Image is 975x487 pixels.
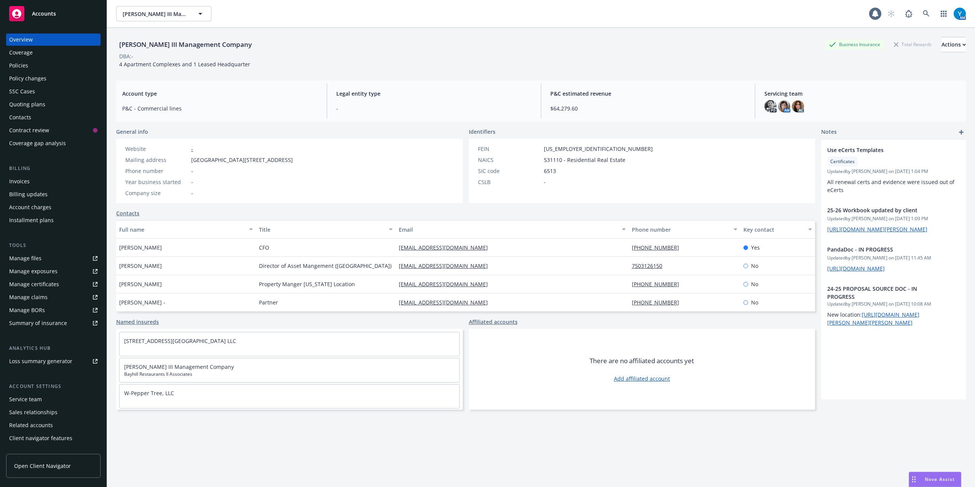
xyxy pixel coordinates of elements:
[9,278,59,290] div: Manage certificates
[116,318,159,326] a: Named insureds
[632,262,668,269] a: 7503126150
[827,285,940,301] span: 24-25 PROPOSAL SOURCE DOC - IN PROGRESS
[9,34,33,46] div: Overview
[6,175,101,187] a: Invoices
[399,262,494,269] a: [EMAIL_ADDRESS][DOMAIN_NAME]
[6,355,101,367] a: Loss summary generator
[830,158,855,165] span: Certificates
[6,304,101,316] a: Manage BORs
[9,85,35,98] div: SSC Cases
[259,262,392,270] span: Director of Asset Mangement ([GEOGRAPHIC_DATA])
[119,61,250,68] span: 4 Apartment Complexes and 1 Leased Headquarter
[9,432,72,444] div: Client navigator features
[919,6,934,21] a: Search
[544,178,546,186] span: -
[125,167,188,175] div: Phone number
[614,375,670,383] a: Add affiliated account
[119,226,245,234] div: Full name
[901,6,916,21] a: Report a Bug
[119,243,162,252] span: [PERSON_NAME]
[6,201,101,213] a: Account charges
[941,37,966,52] button: Actions
[6,265,101,277] span: Manage exposures
[259,243,269,252] span: CFO
[6,98,101,111] a: Quoting plans
[9,124,49,136] div: Contract review
[544,167,556,175] span: 6513
[14,462,71,470] span: Open Client Navigator
[6,344,101,352] div: Analytics hub
[827,311,919,326] span: New location:
[6,317,101,329] a: Summary of insurance
[825,40,884,49] div: Business Insurance
[6,278,101,290] a: Manage certificates
[122,104,318,112] span: P&C - Commercial lines
[9,393,42,405] div: Service team
[751,262,758,270] span: No
[478,167,541,175] div: SIC code
[191,145,193,152] a: -
[9,304,45,316] div: Manage BORs
[827,255,960,261] span: Updated by [PERSON_NAME] on [DATE] 11:45 AM
[122,90,318,98] span: Account type
[909,472,919,487] div: Drag to move
[116,128,148,136] span: General info
[9,98,45,111] div: Quoting plans
[125,178,188,186] div: Year business started
[259,280,355,288] span: Property Manger [US_STATE] Location
[6,3,101,24] a: Accounts
[9,137,66,149] div: Coverage gap analysis
[6,252,101,264] a: Manage files
[9,111,31,123] div: Contacts
[827,146,940,154] span: Use eCerts Templates
[116,6,211,21] button: [PERSON_NAME] III Management Company
[827,311,919,326] a: [URL][DOMAIN_NAME][PERSON_NAME][PERSON_NAME]
[336,90,532,98] span: Legal entity type
[9,214,54,226] div: Installment plans
[124,371,455,378] span: Bayhill Restaurants II Associates
[821,200,966,239] div: 25-26 Workbook updated by clientUpdatedby [PERSON_NAME] on [DATE] 1:09 PM[URL][DOMAIN_NAME][PERSO...
[396,220,629,239] button: Email
[827,245,940,253] span: PandaDoc - IN PROGRESS
[191,178,193,186] span: -
[954,8,966,20] img: photo
[119,262,162,270] span: [PERSON_NAME]
[125,189,188,197] div: Company size
[469,128,495,136] span: Identifiers
[827,215,960,222] span: Updated by [PERSON_NAME] on [DATE] 1:09 PM
[478,178,541,186] div: CSLB
[632,299,685,306] a: [PHONE_NUMBER]
[827,168,960,175] span: Updated by [PERSON_NAME] on [DATE] 1:04 PM
[125,145,188,153] div: Website
[544,145,653,153] span: [US_EMPLOYER_IDENTIFICATION_NUMBER]
[119,52,133,60] div: DBA: -
[6,59,101,72] a: Policies
[827,265,885,272] a: [URL][DOMAIN_NAME]
[544,156,625,164] span: 531110 - Residential Real Estate
[6,383,101,390] div: Account settings
[9,265,58,277] div: Manage exposures
[124,363,234,370] a: [PERSON_NAME] III Management Company
[116,40,255,50] div: [PERSON_NAME] III Management Company
[259,226,384,234] div: Title
[792,100,804,112] img: photo
[751,298,758,306] span: No
[778,100,790,112] img: photo
[9,291,48,303] div: Manage claims
[6,111,101,123] a: Contacts
[6,46,101,59] a: Coverage
[191,189,193,197] span: -
[478,156,541,164] div: NAICS
[9,175,30,187] div: Invoices
[6,124,101,136] a: Contract review
[6,419,101,431] a: Related accounts
[6,445,101,457] a: Client access
[890,40,935,49] div: Total Rewards
[6,188,101,200] a: Billing updates
[9,59,28,72] div: Policies
[478,145,541,153] div: FEIN
[957,128,966,137] a: add
[632,244,685,251] a: [PHONE_NUMBER]
[124,389,174,397] a: W-Pepper Tree, LLC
